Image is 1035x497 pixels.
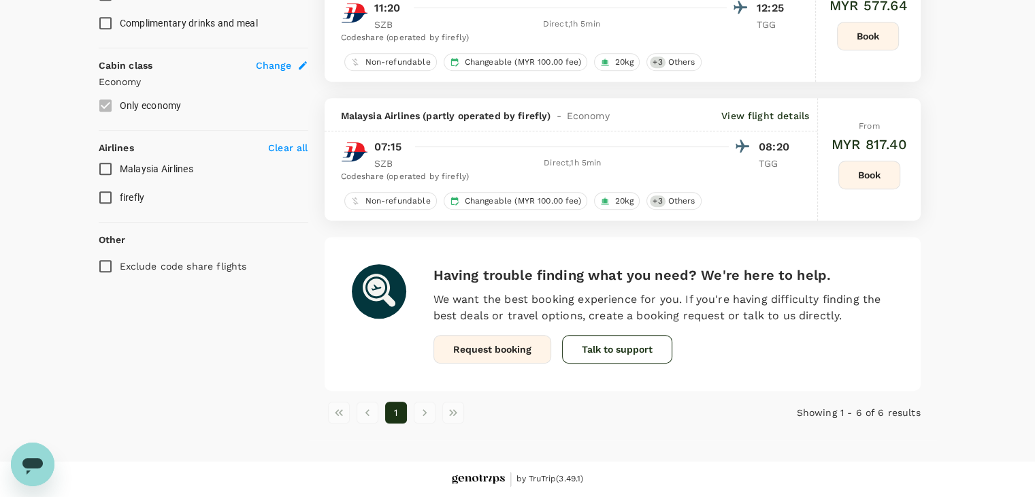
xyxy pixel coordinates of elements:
[344,53,437,71] div: Non-refundable
[722,406,921,419] p: Showing 1 - 6 of 6 results
[120,192,145,203] span: firefly
[99,60,153,71] strong: Cabin class
[832,133,907,155] h6: MYR 817.40
[120,163,193,174] span: Malaysia Airlines
[341,31,791,45] div: Codeshare (operated by firefly)
[416,18,727,31] div: Direct , 1h 5min
[385,402,407,423] button: page 1
[721,109,809,123] p: View flight details
[374,139,402,155] p: 07:15
[99,233,126,246] p: Other
[120,259,247,273] p: Exclude code share flights
[433,291,893,324] p: We want the best booking experience for you. If you're having difficulty finding the best deals o...
[759,157,793,170] p: TGG
[567,109,610,123] span: Economy
[594,192,640,210] div: 20kg
[120,18,258,29] span: Complimentary drinks and meal
[859,121,880,131] span: From
[610,57,640,68] span: 20kg
[646,53,701,71] div: +3Others
[416,157,729,170] div: Direct , 1h 5min
[344,192,437,210] div: Non-refundable
[444,192,587,210] div: Changeable (MYR 100.00 fee)
[459,195,587,207] span: Changeable (MYR 100.00 fee)
[650,57,665,68] span: + 3
[759,139,793,155] p: 08:20
[374,157,408,170] p: SZB
[341,138,368,165] img: MH
[757,18,791,31] p: TGG
[268,141,308,155] p: Clear all
[663,195,701,207] span: Others
[341,170,793,184] div: Codeshare (operated by firefly)
[452,475,505,485] img: Genotrips - ALL
[650,195,665,207] span: + 3
[562,335,672,364] button: Talk to support
[374,18,408,31] p: SZB
[360,57,436,68] span: Non-refundable
[551,109,566,123] span: -
[663,57,701,68] span: Others
[341,109,551,123] span: Malaysia Airlines (partly operated by firefly)
[433,335,551,364] button: Request booking
[837,22,899,50] button: Book
[11,443,54,486] iframe: Button to launch messaging window
[256,59,292,72] span: Change
[610,195,640,207] span: 20kg
[360,195,436,207] span: Non-refundable
[120,100,182,111] span: Only economy
[838,161,900,189] button: Book
[444,53,587,71] div: Changeable (MYR 100.00 fee)
[325,402,722,423] nav: pagination navigation
[459,57,587,68] span: Changeable (MYR 100.00 fee)
[646,192,701,210] div: +3Others
[99,142,134,153] strong: Airlines
[433,264,893,286] h6: Having trouble finding what you need? We're here to help.
[516,472,584,486] span: by TruTrip ( 3.49.1 )
[99,75,308,89] p: Economy
[594,53,640,71] div: 20kg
